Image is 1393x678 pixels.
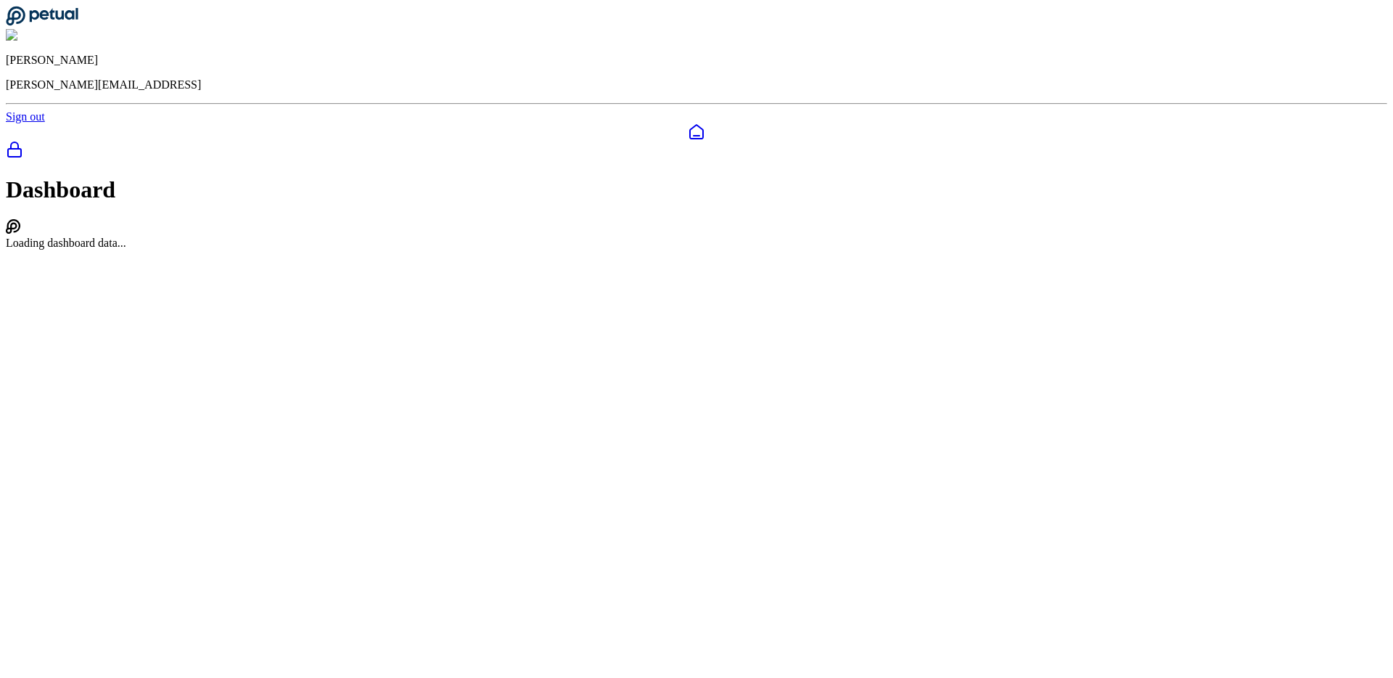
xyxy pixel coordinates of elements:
div: Loading dashboard data... [6,237,1387,250]
img: Andrew Li [6,29,68,42]
a: Sign out [6,110,45,123]
p: [PERSON_NAME][EMAIL_ADDRESS] [6,78,1387,91]
a: SOC [6,141,1387,161]
h1: Dashboard [6,176,1387,203]
a: Go to Dashboard [6,16,78,28]
p: [PERSON_NAME] [6,54,1387,67]
a: Dashboard [6,123,1387,141]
